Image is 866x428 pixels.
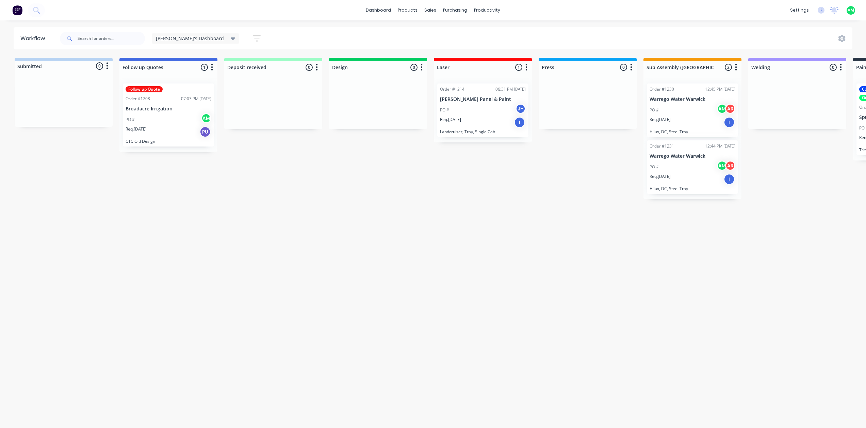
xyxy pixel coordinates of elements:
input: Search for orders... [78,32,145,45]
p: Broadacre Irrigation [126,106,211,112]
div: sales [421,5,440,15]
div: Order #123112:44 PM [DATE]Warrego Water WarwickPO #AMARReq.[DATE]IHilux, DC, Steel Tray [647,140,738,194]
a: dashboard [362,5,394,15]
p: Req. [DATE] [126,126,147,132]
div: 06:31 PM [DATE] [495,86,526,92]
div: I [514,117,525,128]
div: 07:03 PM [DATE] [181,96,211,102]
div: AR [725,160,735,171]
p: Hilux, DC, Steel Tray [650,129,735,134]
div: purchasing [440,5,471,15]
div: Order #1208 [126,96,150,102]
span: [PERSON_NAME]'s Dashboard [156,35,224,42]
div: Order #1231 [650,143,674,149]
div: AM [201,113,211,123]
p: Landcruiser, Tray, Single Cab [440,129,526,134]
span: AM [848,7,854,13]
p: PO # [440,107,449,113]
div: Workflow [20,34,48,43]
div: AR [725,104,735,114]
div: Order #121406:31 PM [DATE][PERSON_NAME] Panel & PaintPO #JHReq.[DATE]ILandcruiser, Tray, Single Cab [437,83,528,137]
div: Order #1230 [650,86,674,92]
div: products [394,5,421,15]
div: Follow up QuoteOrder #120807:03 PM [DATE]Broadacre IrrigationPO #AMReq.[DATE]PUCTC Old Design [123,83,214,147]
p: PO # [650,107,659,113]
p: Req. [DATE] [650,117,671,123]
p: [PERSON_NAME] Panel & Paint [440,96,526,102]
div: I [724,117,735,128]
div: I [724,174,735,185]
p: Req. [DATE] [650,173,671,180]
div: Order #123012:45 PM [DATE]Warrego Water WarwickPO #AMARReq.[DATE]IHilux, DC, Steel Tray [647,83,738,137]
p: PO # [650,164,659,170]
div: JH [516,104,526,114]
div: AM [717,104,727,114]
p: Warrego Water Warwick [650,96,735,102]
div: 12:45 PM [DATE] [705,86,735,92]
div: productivity [471,5,504,15]
div: 12:44 PM [DATE] [705,143,735,149]
div: settings [787,5,812,15]
p: Req. [DATE] [440,117,461,123]
p: Hilux, DC, Steel Tray [650,186,735,191]
p: Warrego Water Warwick [650,153,735,159]
p: PO # [126,117,135,123]
div: PU [200,126,211,137]
p: CTC Old Design [126,139,211,144]
img: Factory [12,5,22,15]
div: Order #1214 [440,86,464,92]
div: Follow up Quote [126,86,163,92]
div: AM [717,160,727,171]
